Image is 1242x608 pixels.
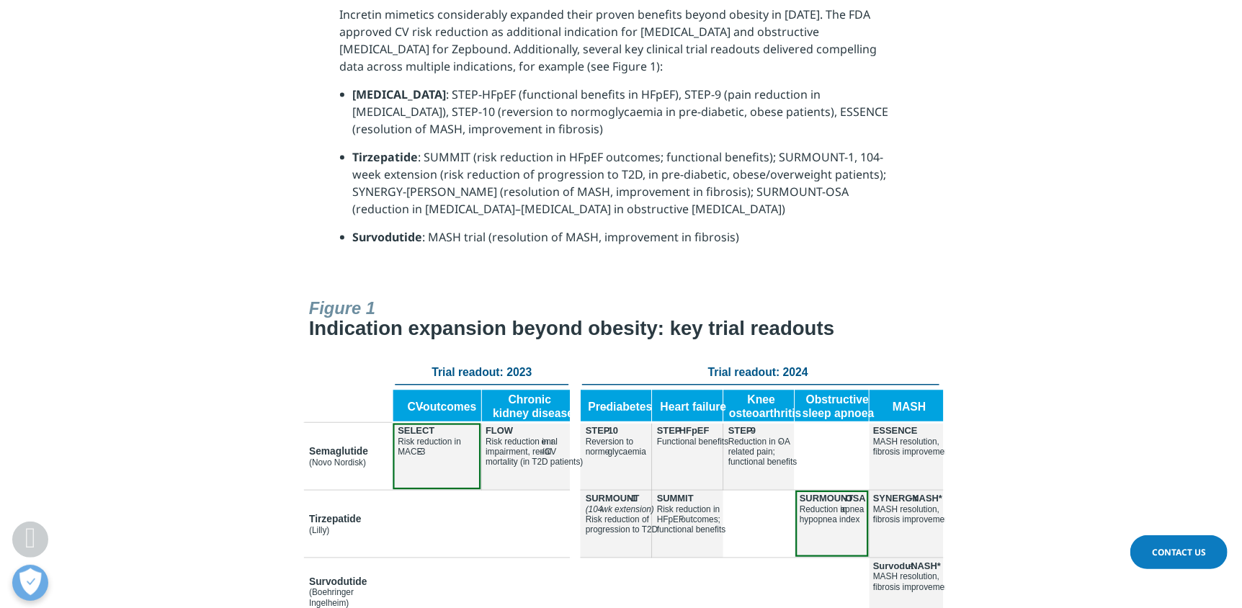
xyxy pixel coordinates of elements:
[353,86,447,102] strong: [MEDICAL_DATA]
[340,6,903,86] p: Incretin mimetics considerably expanded their proven benefits beyond obesity in [DATE]. The FDA a...
[12,565,48,601] button: Ouvrir le centre de préférences
[1130,535,1228,569] a: Contact Us
[353,149,419,165] strong: Tirzepatide
[353,228,903,256] li: : MASH trial (resolution of MASH, improvement in fibrosis)
[353,148,903,228] li: : SUMMIT (risk reduction in HFpEF outcomes; functional benefits); SURMOUNT-1, 104-week extension ...
[353,229,423,245] strong: Survodutide
[353,86,903,148] li: : STEP-HFpEF (functional benefits in HFpEF), STEP-9 (pain reduction in [MEDICAL_DATA]), STEP-10 (...
[1152,546,1206,558] span: Contact Us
